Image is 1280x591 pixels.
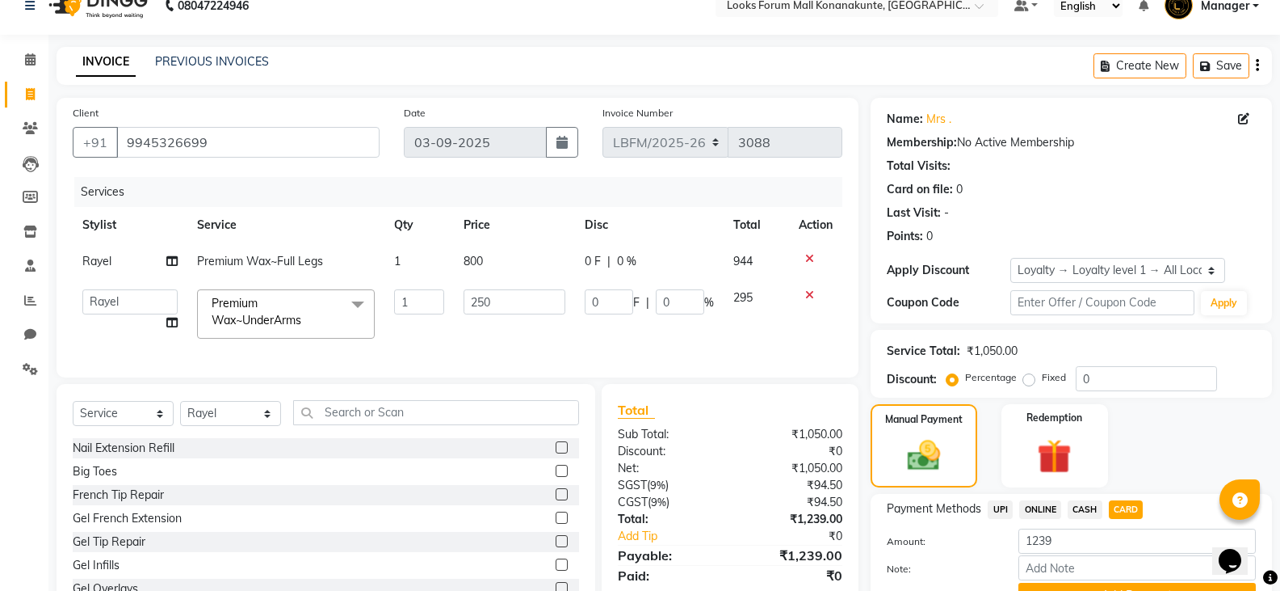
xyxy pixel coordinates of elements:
div: Discount: [887,371,937,388]
div: Last Visit: [887,205,941,222]
input: Add Note [1018,555,1256,580]
a: INVOICE [76,48,136,77]
label: Redemption [1026,411,1082,425]
button: Create New [1093,53,1186,78]
div: Service Total: [887,343,960,360]
th: Action [789,207,842,243]
input: Search by Name/Mobile/Email/Code [116,127,380,158]
div: Net: [606,460,730,477]
div: Coupon Code [887,294,1009,311]
div: Discount: [606,443,730,460]
span: Payment Methods [887,500,981,517]
div: Apply Discount [887,262,1009,279]
div: Nail Extension Refill [73,440,174,457]
span: Rayel [82,254,111,268]
div: Gel French Extension [73,510,182,527]
th: Qty [384,207,454,243]
div: - [944,205,949,222]
span: 9% [651,496,666,509]
span: ONLINE [1019,500,1061,519]
label: Note: [875,562,1005,576]
th: Price [454,207,574,243]
a: x [301,313,308,327]
div: ( ) [606,494,730,511]
a: Add Tip [606,528,751,545]
span: 0 F [585,253,601,270]
label: Amount: [875,534,1005,549]
button: Apply [1201,291,1247,315]
span: 944 [733,254,753,268]
span: 800 [464,254,483,268]
div: Payable: [606,546,730,565]
span: CARD [1109,500,1144,519]
div: Services [74,177,854,207]
div: Paid: [606,566,730,585]
div: Total: [606,511,730,528]
span: % [704,294,714,311]
span: 9% [650,479,665,492]
div: Big Toes [73,463,117,480]
button: +91 [73,127,118,158]
span: F [633,294,640,311]
span: | [607,253,611,270]
label: Client [73,106,99,120]
img: _gift.svg [1026,435,1082,478]
span: SGST [618,478,647,492]
div: Sub Total: [606,426,730,443]
input: Amount [1018,529,1256,554]
div: ₹1,050.00 [967,343,1018,360]
label: Date [404,106,426,120]
div: 0 [956,181,963,198]
label: Percentage [965,370,1017,385]
span: Premium Wax~Full Legs [197,254,323,268]
div: ₹0 [730,443,854,460]
div: Points: [887,228,923,245]
div: ₹94.50 [730,494,854,511]
th: Service [187,207,384,243]
th: Total [724,207,790,243]
label: Manual Payment [885,412,963,427]
span: CGST [618,495,648,509]
div: Gel Tip Repair [73,534,145,551]
span: Total [618,402,655,419]
input: Enter Offer / Coupon Code [1010,290,1194,315]
div: ₹94.50 [730,477,854,494]
div: ₹1,050.00 [730,460,854,477]
input: Search or Scan [293,400,579,425]
button: Save [1193,53,1249,78]
div: 0 [926,228,933,245]
th: Stylist [73,207,187,243]
iframe: chat widget [1212,526,1264,575]
label: Fixed [1042,370,1066,385]
div: ₹0 [730,566,854,585]
span: Premium Wax~UnderArms [212,296,301,327]
div: Gel Infills [73,557,120,574]
div: ₹1,050.00 [730,426,854,443]
div: Name: [887,111,923,128]
span: 1 [394,254,401,268]
div: ( ) [606,477,730,494]
span: CASH [1068,500,1102,519]
span: UPI [988,500,1013,519]
a: Mrs . [926,111,951,128]
span: 295 [733,290,753,305]
div: ₹0 [751,528,854,545]
div: Total Visits: [887,158,951,175]
span: 0 % [617,253,636,270]
span: | [646,294,649,311]
div: Card on file: [887,181,953,198]
a: PREVIOUS INVOICES [155,54,269,69]
img: _cash.svg [897,437,951,475]
label: Invoice Number [602,106,673,120]
th: Disc [575,207,724,243]
div: Membership: [887,134,957,151]
div: French Tip Repair [73,487,164,504]
div: ₹1,239.00 [730,546,854,565]
div: ₹1,239.00 [730,511,854,528]
div: No Active Membership [887,134,1256,151]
